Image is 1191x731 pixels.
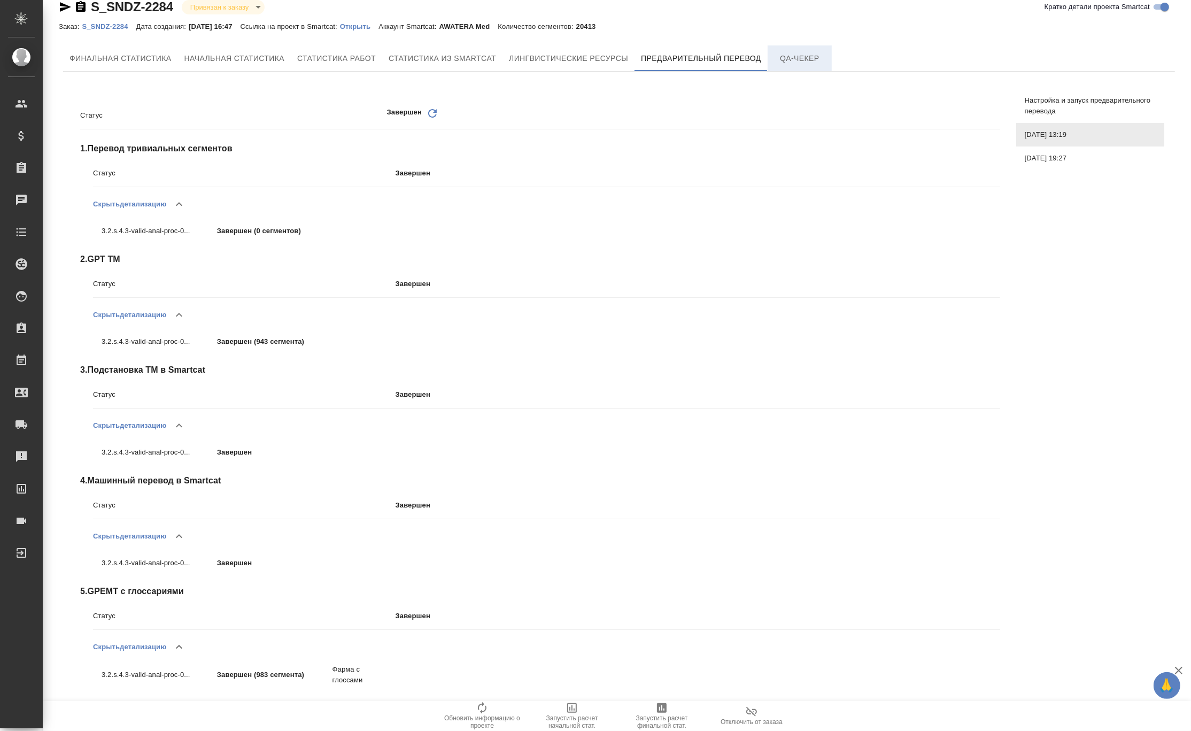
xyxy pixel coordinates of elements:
p: Завершен [396,389,1000,400]
button: Скрытьдетализацию [93,634,166,660]
button: Скрытьдетализацию [93,302,166,328]
p: Открыть [340,22,378,30]
span: Статистика работ [297,52,376,65]
p: Завершен [396,611,1000,621]
p: Завершен [396,500,1000,511]
p: [DATE] 16:47 [189,22,241,30]
p: Фарма с глоссами [332,664,378,686]
button: Скопировать ссылку [74,1,87,13]
span: Обновить информацию о проекте [444,714,521,729]
span: 5 . GPEMT с глоссариями [80,585,1000,598]
span: 2 . GPT TM [80,253,1000,266]
p: 3.2.s.4.3-valid-anal-proc-0... [102,558,217,568]
span: Финальная статистика [69,52,172,65]
button: Привязан к заказу [187,3,252,12]
span: Начальная статистика [184,52,285,65]
p: Статус [93,500,396,511]
p: Количество сегментов: [498,22,576,30]
span: [DATE] 19:27 [1025,153,1156,164]
span: Лингвистические ресурсы [509,52,628,65]
button: Скрытьдетализацию [93,524,166,549]
span: 3 . Подстановка ТМ в Smartcat [80,364,1000,376]
p: 3.2.s.4.3-valid-anal-proc-0... [102,670,217,680]
p: Завершен [396,168,1000,179]
p: Статус [93,168,396,179]
span: Кратко детали проекта Smartcat [1045,2,1150,12]
p: Завершен [217,447,332,458]
p: Статус [93,611,396,621]
p: Завершен [217,558,332,568]
span: Статистика из Smartcat [389,52,496,65]
p: S_SNDZ-2284 [82,22,136,30]
p: Завершен (0 сегментов) [217,226,332,236]
div: [DATE] 19:27 [1016,147,1164,170]
div: Настройка и запуск предварительного перевода [1016,89,1164,123]
p: Статус [80,110,387,121]
span: Запустить расчет финальной стат. [623,714,700,729]
button: Запустить расчет начальной стат. [527,701,617,731]
p: 3.2.s.4.3-valid-anal-proc-0... [102,447,217,458]
p: Аккаунт Smartcat: [378,22,439,30]
span: 4 . Машинный перевод в Smartcat [80,474,1000,487]
button: 🙏 [1154,672,1180,699]
button: Скрытьдетализацию [93,413,166,438]
div: [DATE] 13:19 [1016,123,1164,147]
button: Отключить от заказа [707,701,796,731]
p: 3.2.s.4.3-valid-anal-proc-0... [102,226,217,236]
button: Скопировать ссылку для ЯМессенджера [59,1,72,13]
p: Дата создания: [136,22,189,30]
span: Настройка и запуск предварительного перевода [1025,95,1156,117]
span: Запустить расчет начальной стат. [533,714,610,729]
span: [DATE] 13:19 [1025,129,1156,140]
p: 3.2.s.4.3-valid-anal-proc-0... [102,336,217,347]
p: Ссылка на проект в Smartcat: [241,22,340,30]
p: Статус [93,389,396,400]
span: Отключить от заказа [721,718,783,726]
a: Открыть [340,21,378,30]
span: 🙏 [1158,674,1176,697]
span: Предварительный перевод [641,52,761,65]
p: AWATERA Med [439,22,498,30]
button: Запустить расчет финальной стат. [617,701,707,731]
p: Завершен (983 сегмента) [217,670,332,680]
p: Завершен [396,279,1000,289]
span: QA-чекер [774,52,825,65]
p: 20413 [576,22,604,30]
p: Завершен [387,107,422,124]
p: Статус [93,279,396,289]
button: Скрытьдетализацию [93,191,166,217]
span: 1 . Перевод тривиальных сегментов [80,142,1000,155]
p: Завершен (943 сегмента) [217,336,332,347]
a: S_SNDZ-2284 [82,21,136,30]
button: Обновить информацию о проекте [437,701,527,731]
p: Заказ: [59,22,82,30]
